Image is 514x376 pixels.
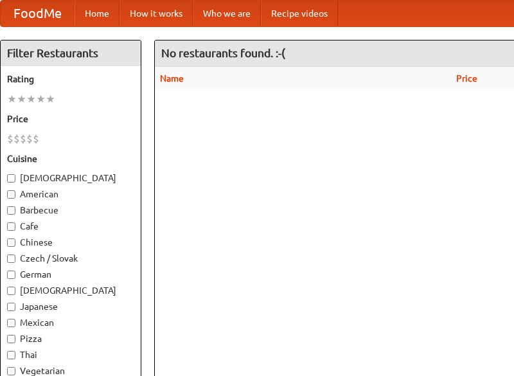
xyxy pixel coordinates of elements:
li: $ [33,132,39,146]
label: German [7,268,134,281]
h5: Rating [7,73,134,85]
input: [DEMOGRAPHIC_DATA] [7,287,15,295]
li: $ [26,132,33,146]
input: Japanese [7,303,15,311]
a: Home [75,1,120,26]
a: Who we are [193,1,261,26]
label: [DEMOGRAPHIC_DATA] [7,284,134,297]
input: Chinese [7,238,15,247]
input: Pizza [7,335,15,343]
li: ★ [17,92,26,106]
li: ★ [7,92,17,106]
label: [DEMOGRAPHIC_DATA] [7,172,134,184]
label: Pizza [7,332,134,345]
label: Japanese [7,300,134,313]
li: $ [7,132,13,146]
li: ★ [26,92,36,106]
input: Czech / Slovak [7,255,15,263]
a: Recipe videos [261,1,338,26]
input: American [7,190,15,199]
li: $ [20,132,26,146]
input: Barbecue [7,206,15,215]
h5: Cuisine [7,152,134,165]
input: Thai [7,351,15,359]
label: American [7,188,134,201]
label: Czech / Slovak [7,252,134,265]
li: ★ [46,92,55,106]
label: Chinese [7,236,134,249]
h5: Price [7,112,134,125]
label: Mexican [7,316,134,329]
a: Price [456,73,477,84]
label: Thai [7,348,134,361]
a: How it works [120,1,193,26]
input: [DEMOGRAPHIC_DATA] [7,174,15,183]
input: Vegetarian [7,367,15,375]
input: German [7,271,15,279]
li: ★ [36,92,46,106]
input: Cafe [7,222,15,231]
a: FoodMe [1,1,75,26]
h4: Filter Restaurants [1,40,141,66]
input: Mexican [7,319,15,327]
li: $ [13,132,20,146]
label: Barbecue [7,204,134,217]
label: Cafe [7,220,134,233]
ng-pluralize: No restaurants found. :-( [161,47,285,59]
a: Name [160,73,184,84]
